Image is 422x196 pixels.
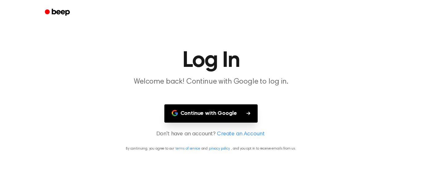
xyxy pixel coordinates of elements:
a: privacy policy [209,147,230,150]
p: Don't have an account? [7,130,415,138]
a: Beep [40,7,75,19]
a: terms of service [175,147,200,150]
p: By continuing, you agree to our and , and you opt in to receive emails from us. [7,146,415,151]
button: Continue with Google [164,104,258,123]
p: Welcome back! Continue with Google to log in. [92,77,330,87]
h1: Log In [53,50,369,72]
a: Create an Account [217,130,264,138]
